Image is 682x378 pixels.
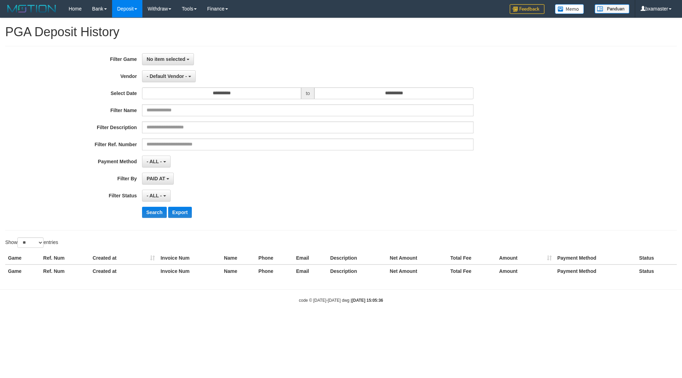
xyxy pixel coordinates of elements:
[327,265,387,277] th: Description
[496,252,555,265] th: Amount
[496,265,555,277] th: Amount
[147,193,162,198] span: - ALL -
[221,265,256,277] th: Name
[448,252,496,265] th: Total Fee
[90,252,158,265] th: Created at
[5,265,40,277] th: Game
[256,265,293,277] th: Phone
[158,265,221,277] th: Invoice Num
[147,73,187,79] span: - Default Vendor -
[448,265,496,277] th: Total Fee
[301,87,314,99] span: to
[221,252,256,265] th: Name
[595,4,629,14] img: panduan.png
[555,265,636,277] th: Payment Method
[387,265,448,277] th: Net Amount
[168,207,192,218] button: Export
[142,190,170,202] button: - ALL -
[90,265,158,277] th: Created at
[142,70,196,82] button: - Default Vendor -
[40,252,90,265] th: Ref. Num
[327,252,387,265] th: Description
[510,4,544,14] img: Feedback.jpg
[387,252,448,265] th: Net Amount
[555,4,584,14] img: Button%20Memo.svg
[352,298,383,303] strong: [DATE] 15:05:36
[5,252,40,265] th: Game
[147,159,162,164] span: - ALL -
[293,265,327,277] th: Email
[299,298,383,303] small: code © [DATE]-[DATE] dwg |
[142,53,194,65] button: No item selected
[17,237,44,248] select: Showentries
[5,25,677,39] h1: PGA Deposit History
[293,252,327,265] th: Email
[636,252,677,265] th: Status
[147,176,165,181] span: PAID AT
[256,252,293,265] th: Phone
[555,252,636,265] th: Payment Method
[5,3,58,14] img: MOTION_logo.png
[147,56,185,62] span: No item selected
[142,173,174,184] button: PAID AT
[142,156,170,167] button: - ALL -
[158,252,221,265] th: Invoice Num
[636,265,677,277] th: Status
[5,237,58,248] label: Show entries
[40,265,90,277] th: Ref. Num
[142,207,167,218] button: Search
